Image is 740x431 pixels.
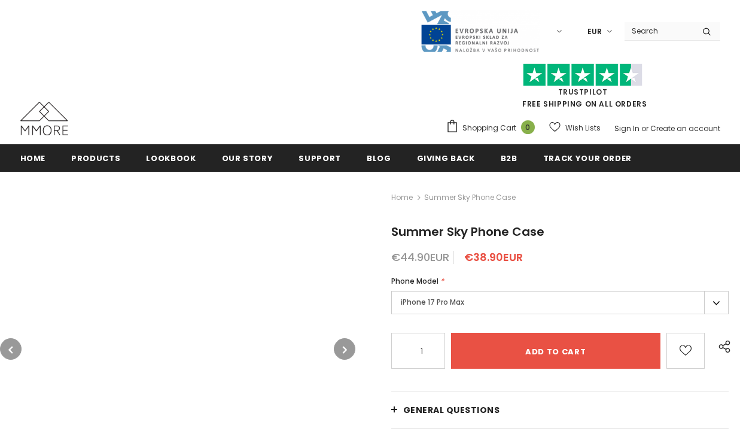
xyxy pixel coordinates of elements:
[641,123,648,133] span: or
[299,153,341,164] span: support
[71,153,120,164] span: Products
[420,26,540,36] a: Javni Razpis
[417,153,475,164] span: Giving back
[403,404,500,416] span: General Questions
[71,144,120,171] a: Products
[565,122,601,134] span: Wish Lists
[446,69,720,109] span: FREE SHIPPING ON ALL ORDERS
[558,87,608,97] a: Trustpilot
[446,119,541,137] a: Shopping Cart 0
[20,144,46,171] a: Home
[146,144,196,171] a: Lookbook
[391,291,729,314] label: iPhone 17 Pro Max
[501,144,517,171] a: B2B
[391,392,729,428] a: General Questions
[625,22,693,40] input: Search Site
[222,153,273,164] span: Our Story
[543,144,632,171] a: Track your order
[391,223,544,240] span: Summer Sky Phone Case
[462,122,516,134] span: Shopping Cart
[299,144,341,171] a: support
[420,10,540,53] img: Javni Razpis
[587,26,602,38] span: EUR
[451,333,660,369] input: Add to cart
[20,102,68,135] img: MMORE Cases
[417,144,475,171] a: Giving back
[650,123,720,133] a: Create an account
[543,153,632,164] span: Track your order
[367,153,391,164] span: Blog
[391,190,413,205] a: Home
[424,190,516,205] span: Summer Sky Phone Case
[523,63,642,87] img: Trust Pilot Stars
[464,250,523,265] span: €38.90EUR
[222,144,273,171] a: Our Story
[614,123,639,133] a: Sign In
[501,153,517,164] span: B2B
[20,153,46,164] span: Home
[549,117,601,138] a: Wish Lists
[146,153,196,164] span: Lookbook
[391,276,438,286] span: Phone Model
[367,144,391,171] a: Blog
[391,250,449,265] span: €44.90EUR
[521,120,535,134] span: 0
